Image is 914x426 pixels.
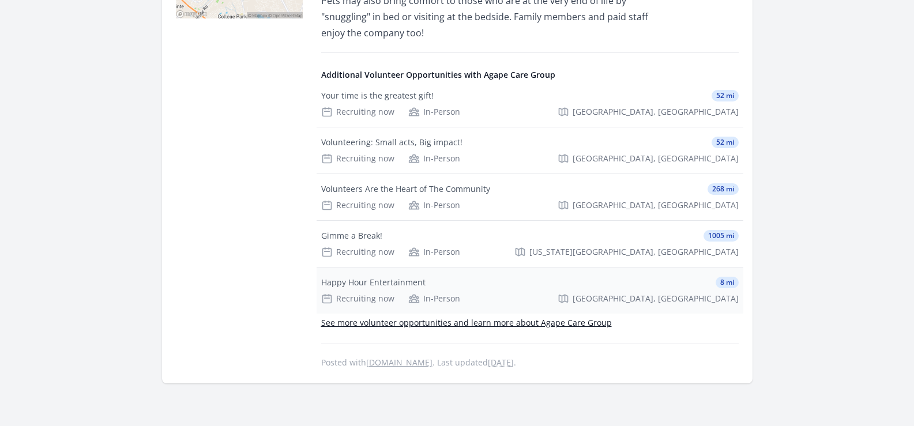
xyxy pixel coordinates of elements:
[408,246,460,258] div: In-Person
[321,106,394,118] div: Recruiting now
[408,106,460,118] div: In-Person
[321,199,394,211] div: Recruiting now
[321,277,426,288] div: Happy Hour Entertainment
[321,183,490,195] div: Volunteers Are the Heart of The Community
[573,199,739,211] span: [GEOGRAPHIC_DATA], [GEOGRAPHIC_DATA]
[708,183,739,195] span: 268 mi
[488,357,514,368] abbr: Tue, Sep 9, 2025 3:51 PM
[712,137,739,148] span: 52 mi
[321,246,394,258] div: Recruiting now
[573,106,739,118] span: [GEOGRAPHIC_DATA], [GEOGRAPHIC_DATA]
[321,358,739,367] p: Posted with . Last updated .
[573,293,739,304] span: [GEOGRAPHIC_DATA], [GEOGRAPHIC_DATA]
[716,277,739,288] span: 8 mi
[529,246,739,258] span: [US_STATE][GEOGRAPHIC_DATA], [GEOGRAPHIC_DATA]
[408,199,460,211] div: In-Person
[321,137,462,148] div: Volunteering: Small acts, Big impact!
[321,153,394,164] div: Recruiting now
[712,90,739,101] span: 52 mi
[321,317,612,328] a: See more volunteer opportunities and learn more about Agape Care Group
[317,267,743,314] a: Happy Hour Entertainment 8 mi Recruiting now In-Person [GEOGRAPHIC_DATA], [GEOGRAPHIC_DATA]
[317,81,743,127] a: Your time is the greatest gift! 52 mi Recruiting now In-Person [GEOGRAPHIC_DATA], [GEOGRAPHIC_DATA]
[317,127,743,174] a: Volunteering: Small acts, Big impact! 52 mi Recruiting now In-Person [GEOGRAPHIC_DATA], [GEOGRAPH...
[321,293,394,304] div: Recruiting now
[317,221,743,267] a: Gimme a Break! 1005 mi Recruiting now In-Person [US_STATE][GEOGRAPHIC_DATA], [GEOGRAPHIC_DATA]
[321,230,382,242] div: Gimme a Break!
[321,90,434,101] div: Your time is the greatest gift!
[408,153,460,164] div: In-Person
[317,174,743,220] a: Volunteers Are the Heart of The Community 268 mi Recruiting now In-Person [GEOGRAPHIC_DATA], [GEO...
[321,69,739,81] h4: Additional Volunteer Opportunities with Agape Care Group
[704,230,739,242] span: 1005 mi
[366,357,432,368] a: [DOMAIN_NAME]
[408,293,460,304] div: In-Person
[573,153,739,164] span: [GEOGRAPHIC_DATA], [GEOGRAPHIC_DATA]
